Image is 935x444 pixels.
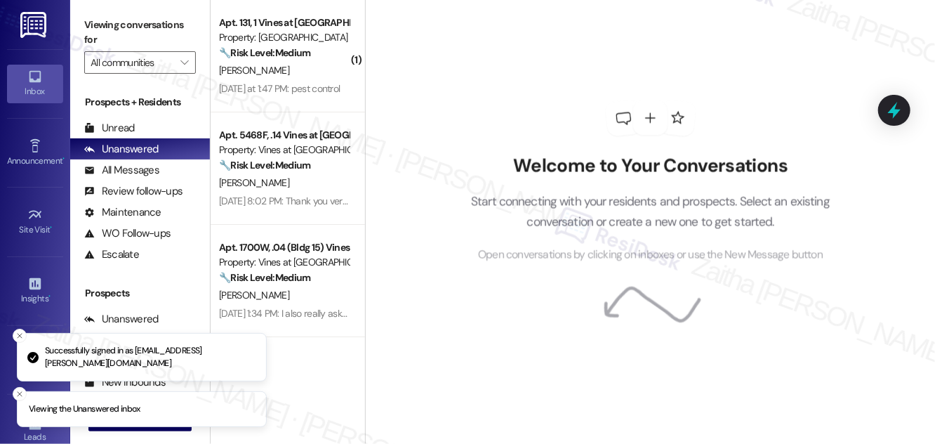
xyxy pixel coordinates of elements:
div: Apt. 1700W, .04 (Bldg 15) Vines at [GEOGRAPHIC_DATA] [219,240,349,255]
div: Escalate [84,247,139,262]
div: Review follow-ups [84,184,183,199]
span: [PERSON_NAME] [219,176,289,189]
p: Viewing the Unanswered inbox [29,403,140,416]
i:  [180,57,188,68]
div: Apt. 5468F, .14 Vines at [GEOGRAPHIC_DATA] [219,128,349,143]
span: [PERSON_NAME] [219,289,289,301]
div: Unanswered [84,142,159,157]
span: • [48,292,51,301]
div: Maintenance [84,205,161,220]
div: [DATE] 8:02 PM: Thank you very much [219,195,373,207]
strong: 🔧 Risk Level: Medium [219,159,310,171]
div: Unanswered [84,312,159,327]
p: Start connecting with your residents and prospects. Select an existing conversation or create a n... [450,192,851,232]
div: Property: Vines at [GEOGRAPHIC_DATA] [219,255,349,270]
input: All communities [91,51,173,74]
div: Prospects + Residents [70,95,210,110]
strong: 🔧 Risk Level: Medium [219,271,310,284]
div: WO Follow-ups [84,226,171,241]
div: Unread [84,121,135,136]
button: Close toast [13,329,27,343]
div: Property: Vines at [GEOGRAPHIC_DATA] [219,143,349,157]
h2: Welcome to Your Conversations [450,155,851,177]
span: Open conversations by clicking on inboxes or use the New Message button [478,247,823,264]
div: Property: [GEOGRAPHIC_DATA] [219,30,349,45]
span: [PERSON_NAME] [219,64,289,77]
a: Insights • [7,272,63,310]
img: ResiDesk Logo [20,12,49,38]
span: • [51,223,53,233]
div: Prospects [70,286,210,301]
strong: 🔧 Risk Level: Medium [219,46,310,59]
div: Apt. 131, 1 Vines at [GEOGRAPHIC_DATA] [219,15,349,30]
p: Successfully signed in as [EMAIL_ADDRESS][PERSON_NAME][DOMAIN_NAME] [45,345,255,370]
div: [DATE] at 1:47 PM: pest control [219,82,340,95]
a: Inbox [7,65,63,103]
span: • [62,154,65,164]
button: Close toast [13,387,27,401]
label: Viewing conversations for [84,14,196,51]
a: Buildings [7,341,63,379]
div: All Messages [84,163,159,178]
a: Site Visit • [7,203,63,241]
